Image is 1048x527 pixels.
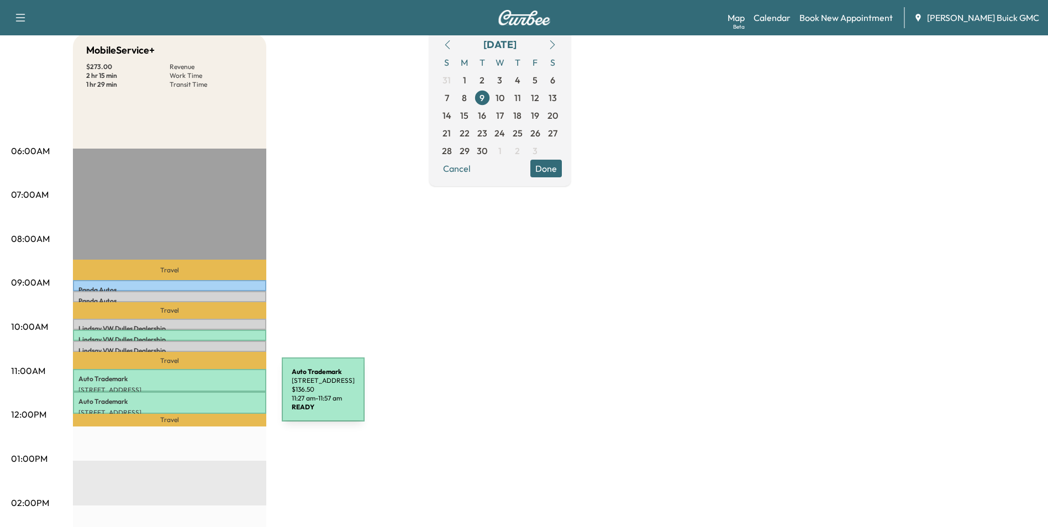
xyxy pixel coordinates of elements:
[927,11,1039,24] span: [PERSON_NAME] Buick GMC
[549,91,557,104] span: 13
[170,62,253,71] p: Revenue
[78,397,261,406] p: Auto Trademark
[483,37,517,52] div: [DATE]
[78,297,261,305] p: Panda Autos
[463,73,466,87] span: 1
[170,80,253,89] p: Transit Time
[460,109,468,122] span: 15
[550,73,555,87] span: 6
[438,160,476,177] button: Cancel
[515,73,520,87] span: 4
[491,54,509,71] span: W
[531,109,539,122] span: 19
[496,91,504,104] span: 10
[86,62,170,71] p: $ 273.00
[86,71,170,80] p: 2 hr 15 min
[515,144,520,157] span: 2
[496,109,504,122] span: 17
[526,54,544,71] span: F
[11,320,48,333] p: 10:00AM
[443,109,451,122] span: 14
[78,375,261,383] p: Auto Trademark
[799,11,893,24] a: Book New Appointment
[530,160,562,177] button: Done
[513,109,522,122] span: 18
[477,127,487,140] span: 23
[462,91,467,104] span: 8
[78,286,261,294] p: Panda Autos
[78,386,261,394] p: [STREET_ADDRESS]
[456,54,473,71] span: M
[78,324,261,333] p: Lindsay VW Dulles Dealership
[11,188,49,201] p: 07:00AM
[78,408,261,417] p: [STREET_ADDRESS]
[445,91,449,104] span: 7
[514,91,521,104] span: 11
[11,276,50,289] p: 09:00AM
[11,408,46,421] p: 12:00PM
[509,54,526,71] span: T
[11,452,48,465] p: 01:00PM
[498,10,551,25] img: Curbee Logo
[11,144,50,157] p: 06:00AM
[513,127,523,140] span: 25
[531,91,539,104] span: 12
[544,54,562,71] span: S
[478,109,486,122] span: 16
[533,73,538,87] span: 5
[728,11,745,24] a: MapBeta
[460,144,470,157] span: 29
[170,71,253,80] p: Work Time
[86,80,170,89] p: 1 hr 29 min
[548,127,557,140] span: 27
[438,54,456,71] span: S
[78,335,261,344] p: Lindsay VW Dulles Dealership
[86,43,155,58] h5: MobileService+
[78,346,261,355] p: Lindsay VW Dulles Dealership
[11,232,50,245] p: 08:00AM
[498,144,502,157] span: 1
[473,54,491,71] span: T
[480,91,484,104] span: 9
[480,73,484,87] span: 2
[73,260,266,280] p: Travel
[73,414,266,426] p: Travel
[73,352,266,369] p: Travel
[530,127,540,140] span: 26
[754,11,791,24] a: Calendar
[443,73,451,87] span: 31
[477,144,487,157] span: 30
[11,364,45,377] p: 11:00AM
[11,496,49,509] p: 02:00PM
[733,23,745,31] div: Beta
[460,127,470,140] span: 22
[494,127,505,140] span: 24
[443,127,451,140] span: 21
[547,109,558,122] span: 20
[73,302,266,319] p: Travel
[533,144,538,157] span: 3
[497,73,502,87] span: 3
[442,144,452,157] span: 28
